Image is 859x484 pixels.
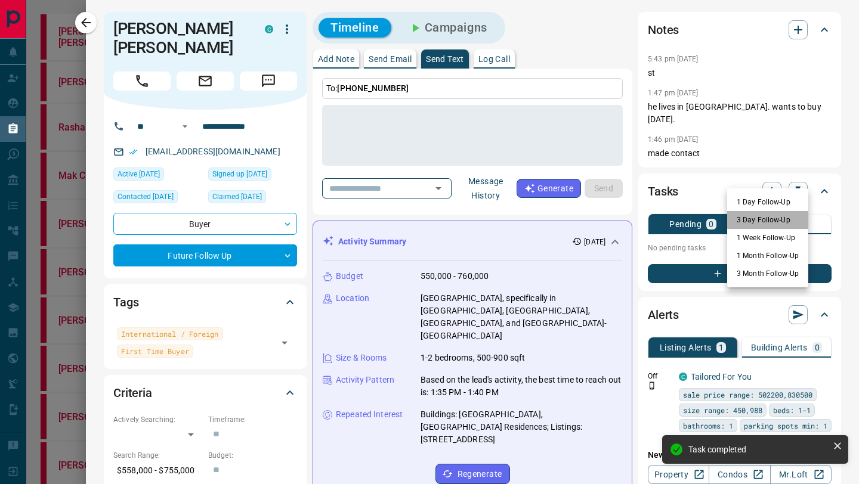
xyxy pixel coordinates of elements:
li: 1 Day Follow-Up [727,193,808,211]
div: Task completed [688,445,828,454]
li: 3 Month Follow-Up [727,265,808,283]
li: 3 Day Follow-Up [727,211,808,229]
li: 1 Month Follow-Up [727,247,808,265]
li: 1 Week Follow-Up [727,229,808,247]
